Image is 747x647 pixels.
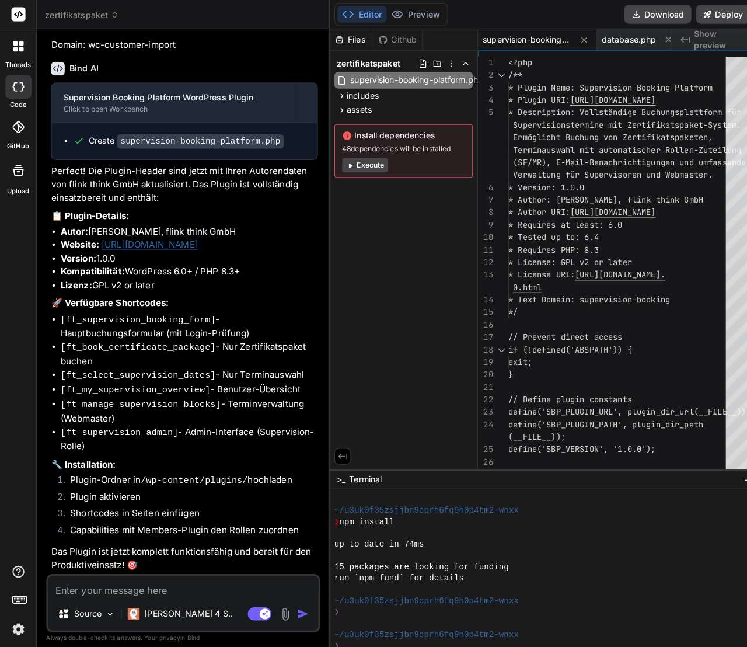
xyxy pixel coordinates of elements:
[500,436,644,447] span: define('SBP_VERSION', '1.0.0');
[500,326,612,336] span: // Prevent direct access
[5,59,30,69] label: threads
[156,623,177,630] span: privacy
[331,465,340,477] span: >_
[62,103,281,112] div: Click to open Workbench
[470,239,484,252] div: 11
[500,387,621,398] span: // Define plugin constants
[60,378,207,388] code: [ft_my_supervision_overview]
[60,482,312,498] li: Plugin aktivieren
[367,33,415,45] div: Github
[60,248,95,259] strong: Version:
[60,222,86,233] strong: Autor:
[500,179,574,189] span: * Version: 1.0.0
[500,93,560,103] span: * Plugin URI:
[60,221,312,235] li: [PERSON_NAME], flink think GmbH
[274,597,287,610] img: attachment
[60,376,312,391] li: - Benutzer-Übersicht
[470,203,484,215] div: 8
[329,530,417,541] span: up to date in 74ms
[470,301,484,313] div: 15
[380,6,437,22] button: Preview
[470,399,484,411] div: 23
[470,178,484,190] div: 6
[60,465,312,482] li: Plugin-Ordner in hochladen
[500,424,556,434] span: (__FILE__));
[613,5,679,23] button: Download
[500,191,691,201] span: * Author: [PERSON_NAME], flink think GmbH
[60,261,123,272] strong: Kompatibilität:
[470,190,484,203] div: 7
[44,9,117,20] span: zertifikatspaket
[470,387,484,399] div: 22
[500,56,523,67] span: <?php
[115,132,279,146] code: supervision-booking-platform.php
[329,618,510,629] span: ~/u3uk0f35zsjjbn9cprh6fq9h0p4tm2-wnxx
[731,465,738,477] span: −
[331,57,393,68] span: zertifikatspaket
[470,68,484,80] div: 2
[60,337,212,347] code: [ft_book_certificate_package]
[470,460,484,472] div: 27
[470,215,484,227] div: 9
[60,248,312,261] li: 1.0.0
[7,183,29,193] label: Upload
[470,448,484,460] div: 26
[682,27,738,51] span: Show preview
[500,252,621,263] span: * License: GPL v2 or later
[470,288,484,301] div: 14
[500,203,560,214] span: * Author URI:
[500,461,616,471] span: // Include required files
[729,462,740,481] button: −
[60,335,312,362] li: - Nur Zertifikatspaket buchen
[50,292,166,303] strong: 🚀 Verfügbare Shortcodes:
[60,309,212,319] code: [ft_supervision_booking_form]
[470,338,484,350] div: 18
[60,235,97,246] strong: Website:
[486,338,501,350] div: Click to collapse the range.
[470,411,484,423] div: 24
[500,338,621,349] span: if (!defined('ABSPATH')) {
[336,155,381,169] button: Execute
[138,468,243,478] code: /wp-content/plugins/
[50,206,127,217] strong: 📋 Plugin-Details:
[474,33,562,45] span: supervision-booking-platform.php
[125,597,137,609] img: Claude 4 Sonnet
[500,350,523,361] span: exit;
[486,68,501,80] div: Click to collapse the range.
[500,105,728,116] span: * Description: Vollständige Buchungsplattform für
[329,596,333,607] span: ❯
[333,507,387,519] span: npm install
[329,507,333,519] span: ❯
[336,127,457,139] span: Install dependencies
[504,277,532,287] span: 0.html
[500,240,588,251] span: * Requires PHP: 8.3
[336,141,457,151] span: 48 dependencies will be installed
[500,215,612,226] span: * Requires at least: 6.0
[46,621,315,632] p: Always double-check its answers. Your in Bind
[60,364,212,374] code: [ft_select_supervision_dates]
[470,252,484,264] div: 12
[500,265,565,275] span: * License URI:
[500,363,504,373] span: }
[470,325,484,338] div: 17
[470,313,484,325] div: 16
[60,391,312,418] li: - Terminverwaltung (Webmaster)
[324,33,366,45] div: Files
[343,72,476,86] span: supervision-booking-platform.php
[591,33,645,45] span: database.php
[341,102,365,114] span: assets
[470,374,484,387] div: 21
[60,362,312,377] li: - Nur Terminauswahl
[73,597,100,609] p: Source
[504,166,700,177] span: Verwaltung für Supervisoren und Webmaster.
[470,436,484,448] div: 25
[565,265,654,275] span: [URL][DOMAIN_NAME].
[51,82,292,120] button: Supervision Booking Platform WordPress PluginClick to open Workbench
[470,105,484,117] div: 5
[504,154,733,165] span: (SF/MR), E-Mail-Benachrichtigungen und umfassende
[68,61,97,73] h6: Bind AI
[60,274,90,286] strong: Lizenz:
[500,289,658,300] span: * Text Domain: supervision-booking
[7,139,29,149] label: GitHub
[142,597,229,609] p: [PERSON_NAME] 4 S..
